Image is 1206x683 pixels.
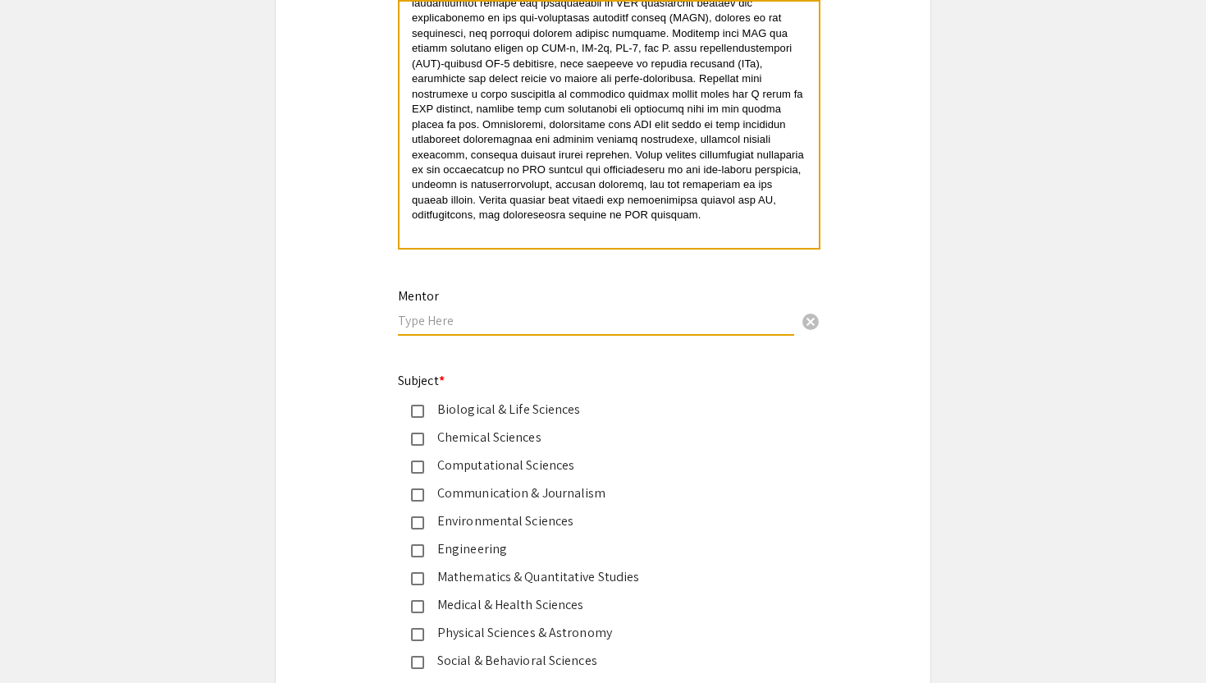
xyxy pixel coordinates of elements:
[398,287,439,305] mat-label: Mentor
[424,567,769,587] div: Mathematics & Quantitative Studies
[424,623,769,643] div: Physical Sciences & Astronomy
[12,609,70,671] iframe: Chat
[424,484,769,503] div: Communication & Journalism
[424,428,769,447] div: Chemical Sciences
[424,539,769,559] div: Engineering
[424,511,769,531] div: Environmental Sciences
[801,312,820,332] span: cancel
[424,595,769,615] div: Medical & Health Sciences
[398,312,794,329] input: Type Here
[398,372,445,389] mat-label: Subject
[424,456,769,475] div: Computational Sciences
[424,400,769,419] div: Biological & Life Sciences
[424,651,769,671] div: Social & Behavioral Sciences
[794,305,827,337] button: Clear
